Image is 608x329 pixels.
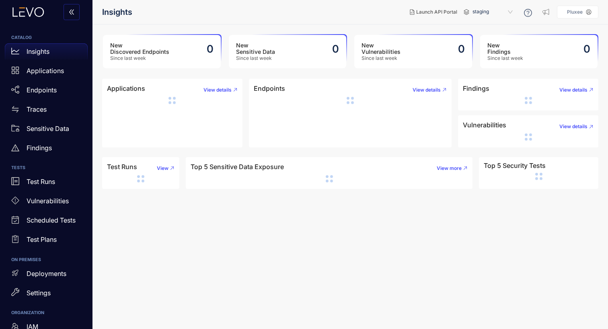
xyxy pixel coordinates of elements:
[5,101,88,121] a: Traces
[5,232,88,251] a: Test Plans
[583,43,590,55] h2: 0
[68,9,75,16] span: double-left
[11,257,81,262] h6: ON PREMISES
[11,144,19,152] span: warning
[487,55,523,61] span: Since last week
[487,42,523,55] h3: New Findings
[5,213,88,232] a: Scheduled Tests
[362,42,401,55] h3: New Vulnerabilities
[332,43,339,55] h2: 0
[27,197,69,204] p: Vulnerabilities
[484,162,546,169] h4: Top 5 Security Tests
[5,174,88,193] a: Test Runs
[437,166,462,171] span: View more
[110,55,169,61] span: Since last week
[64,4,80,20] button: double-left
[406,84,447,96] button: View details
[567,9,583,15] p: Pluxee
[5,140,88,159] a: Findings
[236,55,275,61] span: Since last week
[236,42,275,55] h3: New Sensitive Data
[157,166,168,171] span: View
[203,87,232,93] span: View details
[463,85,489,92] h4: Findings
[416,9,457,15] span: Launch API Portal
[107,85,145,92] h4: Applications
[27,236,57,243] p: Test Plans
[27,86,57,94] p: Endpoints
[27,178,55,185] p: Test Runs
[458,43,465,55] h2: 0
[472,6,514,18] span: staging
[11,105,19,113] span: swap
[5,266,88,285] a: Deployments
[207,43,214,55] h2: 0
[5,63,88,82] a: Applications
[191,163,284,170] h4: Top 5 Sensitive Data Exposure
[5,285,88,304] a: Settings
[5,82,88,101] a: Endpoints
[27,144,52,151] p: Findings
[362,55,401,61] span: Since last week
[107,163,137,170] h4: Test Runs
[553,120,594,133] button: View details
[27,106,47,113] p: Traces
[5,43,88,63] a: Insights
[559,124,587,129] span: View details
[150,162,175,175] button: View
[11,166,81,170] h6: TESTS
[27,125,69,132] p: Sensitive Data
[27,289,51,296] p: Settings
[27,48,49,55] p: Insights
[27,217,76,224] p: Scheduled Tests
[102,8,132,17] span: Insights
[5,193,88,213] a: Vulnerabilities
[110,42,169,55] h3: New Discovered Endpoints
[11,35,81,40] h6: CATALOG
[5,121,88,140] a: Sensitive Data
[553,84,594,96] button: View details
[11,311,81,315] h6: ORGANIZATION
[197,84,238,96] button: View details
[463,121,506,129] h4: Vulnerabilities
[559,87,587,93] span: View details
[27,270,66,277] p: Deployments
[254,85,285,92] h4: Endpoints
[430,162,468,175] button: View more
[27,67,64,74] p: Applications
[413,87,441,93] span: View details
[403,6,464,18] button: Launch API Portal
